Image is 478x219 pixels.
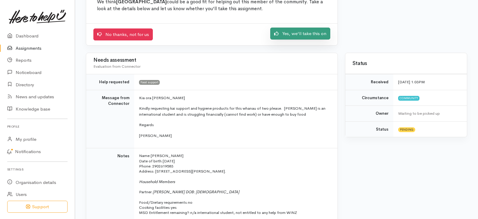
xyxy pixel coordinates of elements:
[139,189,239,194] span: Partner:
[93,28,153,41] a: No thanks, not for us
[7,123,68,131] h6: Profile
[93,64,141,69] span: Evaluation from Connector
[398,79,425,84] time: [DATE] 1:03PM
[93,58,330,63] h3: Needs assessment
[139,122,330,128] p: Regards
[171,205,177,210] span: yes
[345,90,393,106] td: Circumstance
[190,210,297,215] span: n/a international student, not entitled to any help from WINZ
[188,200,192,205] span: no
[398,96,419,101] span: Community
[152,164,173,169] span: 2902619583
[7,201,68,213] button: Support
[139,80,160,85] span: Food support
[139,169,155,174] span: Address:
[398,111,460,117] div: Waiting to be picked up
[139,164,152,169] span: Phone:
[139,105,330,117] p: Kindly requesting kai support and hygiene products for this whanau of two please. [PERSON_NAME] i...
[139,158,163,164] span: Date of birth:
[270,28,330,40] a: Yes, we'll take this on
[345,121,393,137] td: Status
[139,153,151,158] span: Name:
[155,169,226,174] span: [STREET_ADDRESS][PERSON_NAME].
[7,165,68,173] h6: Settings
[139,95,330,101] p: Kia ora [PERSON_NAME]
[139,200,188,205] span: Food/Dietary requirements:
[139,133,330,139] p: [PERSON_NAME]
[86,74,134,90] td: Help requested
[139,179,175,184] span: Household Members
[345,74,393,90] td: Received
[153,189,239,194] i: [PERSON_NAME] DOB: [DEMOGRAPHIC_DATA]
[352,61,460,67] h3: Status
[86,90,134,148] td: Message from Connector
[151,153,183,158] span: [PERSON_NAME]
[398,127,415,132] span: Pending
[163,158,175,164] span: [DATE]
[345,106,393,122] td: Owner
[139,205,171,210] span: Cooking facilities:
[139,210,190,215] span: MSD Entitlement remaining?:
